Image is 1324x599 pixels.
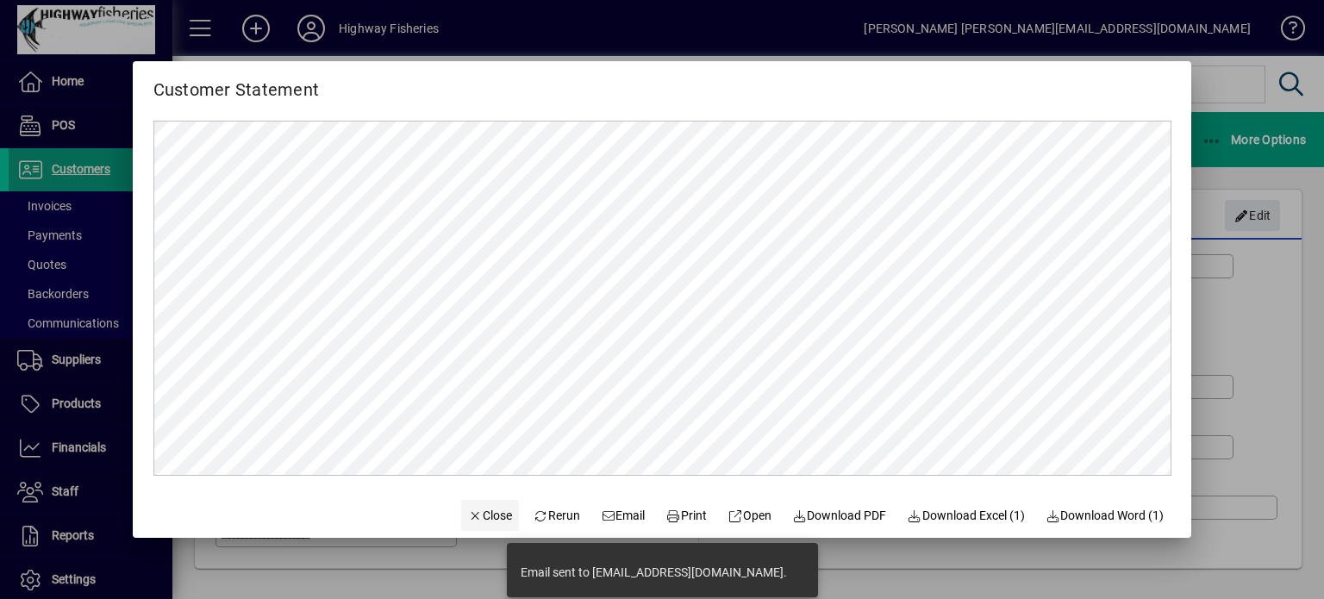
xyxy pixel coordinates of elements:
[521,564,787,581] div: Email sent to [EMAIL_ADDRESS][DOMAIN_NAME].
[594,500,653,531] button: Email
[468,507,513,525] span: Close
[666,507,708,525] span: Print
[728,507,771,525] span: Open
[792,507,887,525] span: Download PDF
[133,61,340,103] h2: Customer Statement
[900,500,1032,531] button: Download Excel (1)
[461,500,520,531] button: Close
[601,507,646,525] span: Email
[1039,500,1171,531] button: Download Word (1)
[659,500,714,531] button: Print
[533,507,580,525] span: Rerun
[785,500,894,531] a: Download PDF
[721,500,778,531] a: Open
[1046,507,1165,525] span: Download Word (1)
[907,507,1025,525] span: Download Excel (1)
